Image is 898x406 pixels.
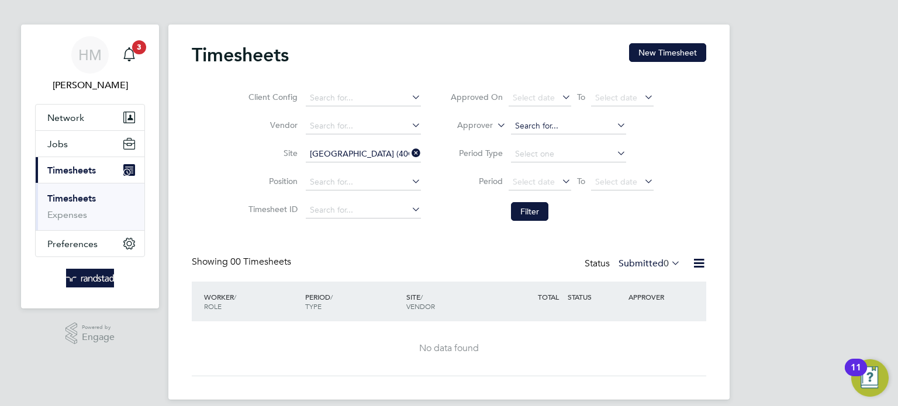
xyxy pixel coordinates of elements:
[626,286,686,307] div: APPROVER
[513,176,555,187] span: Select date
[403,286,505,317] div: SITE
[245,148,298,158] label: Site
[66,269,115,287] img: randstad-logo-retina.png
[306,202,421,218] input: Search for...
[511,202,548,221] button: Filter
[132,40,146,54] span: 3
[538,292,559,301] span: TOTAL
[245,120,298,130] label: Vendor
[440,120,493,131] label: Approver
[585,256,683,272] div: Status
[47,165,96,176] span: Timesheets
[82,332,115,342] span: Engage
[306,146,421,162] input: Search for...
[36,231,144,256] button: Preferences
[204,301,222,311] span: ROLE
[420,292,423,301] span: /
[664,258,669,269] span: 0
[851,367,861,383] div: 11
[230,256,291,268] span: 00 Timesheets
[36,157,144,183] button: Timesheets
[306,118,421,134] input: Search for...
[306,174,421,190] input: Search for...
[330,292,333,301] span: /
[203,342,695,355] div: No data found
[574,89,589,105] span: To
[36,131,144,157] button: Jobs
[65,322,115,345] a: Powered byEngage
[35,36,145,92] a: HM[PERSON_NAME]
[511,146,626,162] input: Select one
[36,183,144,230] div: Timesheets
[513,92,555,103] span: Select date
[245,92,298,102] label: Client Config
[305,301,322,311] span: TYPE
[47,238,98,249] span: Preferences
[245,204,298,214] label: Timesheet ID
[595,176,637,187] span: Select date
[306,90,421,106] input: Search for...
[565,286,626,307] div: STATUS
[619,258,681,269] label: Submitted
[201,286,302,317] div: WORKER
[78,47,102,63] span: HM
[406,301,435,311] span: VENDOR
[574,173,589,189] span: To
[47,209,87,220] a: Expenses
[511,118,626,134] input: Search for...
[47,193,96,204] a: Timesheets
[595,92,637,103] span: Select date
[21,25,159,308] nav: Main navigation
[36,105,144,130] button: Network
[192,43,289,67] h2: Timesheets
[35,78,145,92] span: Hannah Mitchell
[35,269,145,287] a: Go to home page
[82,322,115,332] span: Powered by
[47,112,84,123] span: Network
[192,256,293,268] div: Showing
[629,43,706,62] button: New Timesheet
[245,176,298,186] label: Position
[118,36,141,74] a: 3
[234,292,236,301] span: /
[302,286,403,317] div: PERIOD
[450,148,503,158] label: Period Type
[450,176,503,186] label: Period
[851,359,889,397] button: Open Resource Center, 11 new notifications
[47,138,68,150] span: Jobs
[450,92,503,102] label: Approved On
